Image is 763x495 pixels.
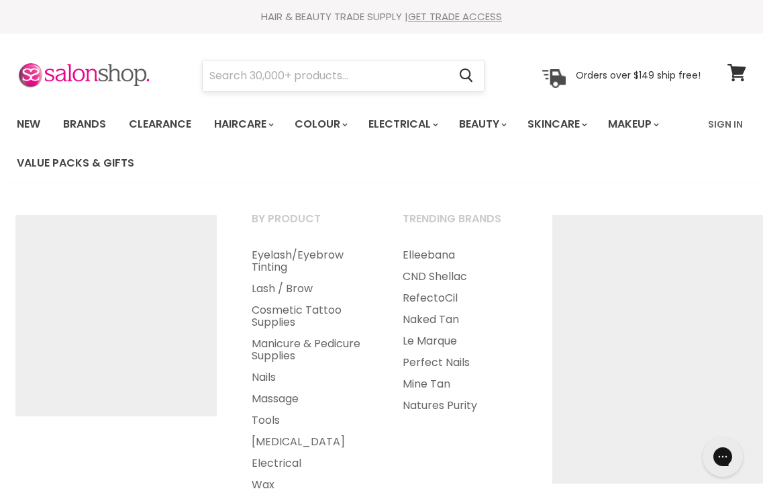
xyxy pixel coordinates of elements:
a: Nails [235,367,383,388]
a: Mine Tan [386,373,534,395]
a: Elleebana [386,244,534,266]
input: Search [203,60,448,91]
a: Eyelash/Eyebrow Tinting [235,244,383,278]
a: Clearance [119,110,201,138]
a: GET TRADE ACCESS [408,9,502,24]
a: Massage [235,388,383,410]
a: CND Shellac [386,266,534,287]
a: Trending Brands [386,208,534,242]
a: Sign In [700,110,751,138]
a: Natures Purity [386,395,534,416]
a: Brands [53,110,116,138]
button: Search [448,60,484,91]
p: Orders over $149 ship free! [576,69,701,81]
a: Skincare [517,110,595,138]
a: Le Marque [386,330,534,352]
a: Value Packs & Gifts [7,149,144,177]
ul: Main menu [7,105,700,183]
a: Colour [285,110,356,138]
a: Beauty [449,110,515,138]
a: Electrical [358,110,446,138]
a: RefectoCil [386,287,534,309]
form: Product [202,60,485,92]
a: Haircare [204,110,282,138]
a: By Product [235,208,383,242]
a: [MEDICAL_DATA] [235,431,383,453]
a: Manicure & Pedicure Supplies [235,333,383,367]
a: Cosmetic Tattoo Supplies [235,300,383,333]
a: Perfect Nails [386,352,534,373]
a: Lash / Brow [235,278,383,300]
ul: Main menu [386,244,534,416]
a: Makeup [598,110,667,138]
a: Electrical [235,453,383,474]
a: Naked Tan [386,309,534,330]
a: New [7,110,50,138]
iframe: Gorgias live chat messenger [696,432,750,482]
a: Tools [235,410,383,431]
